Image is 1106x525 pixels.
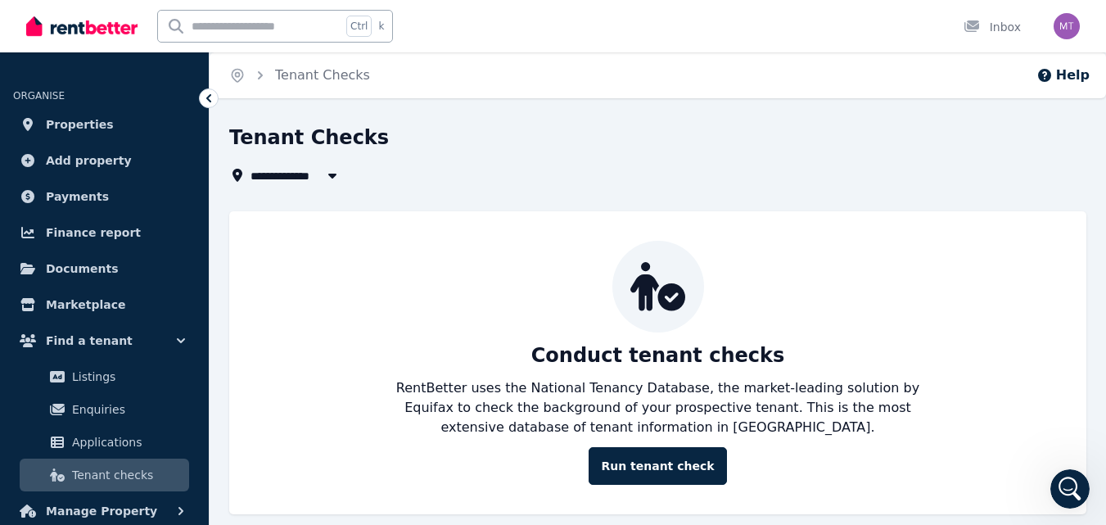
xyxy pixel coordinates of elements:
div: If you look into email from RentBetter in your mailbox, could you confirm the last email you rece... [26,164,255,212]
span: Enquiries [72,400,183,419]
div: both empty spam and Junk [147,41,301,57]
iframe: Intercom live chat [1050,469,1090,509]
div: Inbox [964,19,1021,35]
button: Find a tenant [13,324,196,357]
span: Listings [72,367,183,387]
span: ORGANISE [13,90,65,102]
span: Ctrl [346,16,372,37]
a: Tenant checks [20,459,189,491]
a: Payments [13,180,196,213]
span: Applications [72,432,183,452]
button: Upload attachment [78,400,91,413]
img: Profile image for Dan [47,9,73,35]
img: MARIO TOSATTO [1054,13,1080,39]
p: RentBetter uses the National Tenancy Database, the market-leading solution by Equifax to check th... [383,378,933,437]
div: Thanks for confirming. [13,79,169,115]
span: Finance report [46,223,141,242]
h1: [PERSON_NAME] [79,8,186,20]
div: MARIO says… [13,235,314,369]
span: k [378,20,384,33]
span: Properties [46,115,114,134]
button: Emoji picker [25,400,38,413]
span: Find a tenant [46,331,133,351]
a: Add property [13,144,196,177]
div: [DATE] Hi [PERSON_NAME], [72,245,301,261]
div: Dan says… [13,117,314,155]
a: Applications [20,426,189,459]
a: Finance report [13,216,196,249]
nav: Breadcrumb [210,52,390,98]
div: Dan says… [13,154,314,235]
button: Help [1036,66,1090,85]
a: Documents [13,252,196,285]
h1: Tenant Checks [229,124,389,151]
div: Let me run a quick investigation. [13,117,228,153]
span: Documents [46,259,119,278]
p: Conduct tenant checks [531,342,785,369]
button: Send a message… [281,393,307,419]
div: Let me run a quick investigation. [26,127,215,143]
button: Home [286,7,317,38]
a: Tenant Checks [275,67,370,83]
textarea: Message… [14,365,314,393]
a: Run tenant check [589,447,726,485]
div: both empty spam and Junk [133,31,314,67]
p: Active in the last 15m [79,20,196,37]
img: RentBetter [26,14,138,38]
div: The report includes market intelligence on pricing and recent data on similar properties in your ... [72,310,301,358]
div: Dan says… [13,79,314,117]
div: If you look into email from RentBetter in your mailbox, could you confirm the last email you rece... [13,154,269,222]
span: Marketplace [46,295,125,315]
div: MARIO says… [13,31,314,80]
span: Manage Property [46,501,157,521]
span: Tenant checks [72,465,183,485]
a: Listings [20,360,189,393]
a: Enquiries [20,393,189,426]
a: Marketplace [13,288,196,321]
span: Payments [46,187,109,206]
div: [DATE] Hi [PERSON_NAME],Thanks for requesting a Rental Estimate Report from RentBetter.The report... [59,235,314,368]
button: Gif picker [52,400,65,413]
div: Thanks for confirming. [26,89,156,106]
span: Add property [46,151,132,170]
button: go back [11,7,42,38]
div: Thanks for requesting a Rental Estimate Report from RentBetter. [72,269,301,301]
a: Properties [13,108,196,141]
